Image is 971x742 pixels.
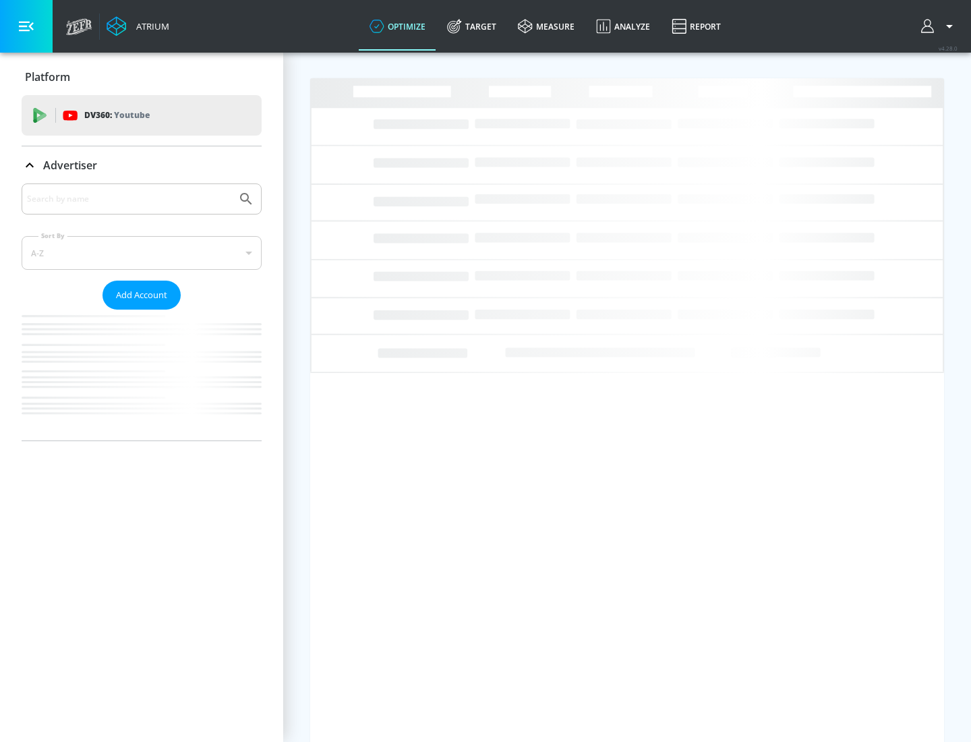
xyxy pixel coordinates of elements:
a: Analyze [585,2,661,51]
div: Atrium [131,20,169,32]
input: Search by name [27,190,231,208]
p: Platform [25,69,70,84]
a: Target [436,2,507,51]
a: measure [507,2,585,51]
label: Sort By [38,231,67,240]
a: Report [661,2,732,51]
a: optimize [359,2,436,51]
div: Advertiser [22,146,262,184]
a: Atrium [107,16,169,36]
p: DV360: [84,108,150,123]
div: Platform [22,58,262,96]
span: Add Account [116,287,167,303]
nav: list of Advertiser [22,310,262,440]
span: v 4.28.0 [939,45,958,52]
p: Advertiser [43,158,97,173]
div: A-Z [22,236,262,270]
button: Add Account [102,281,181,310]
div: Advertiser [22,183,262,440]
div: DV360: Youtube [22,95,262,136]
p: Youtube [114,108,150,122]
